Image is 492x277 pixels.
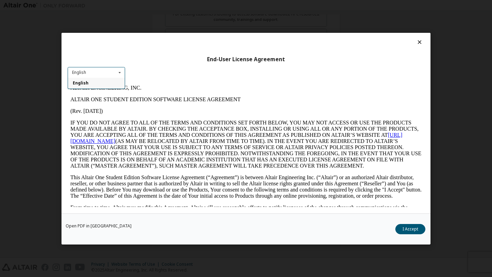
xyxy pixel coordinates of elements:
[68,56,424,63] div: End-User License Agreement
[395,224,425,234] button: I Accept
[3,50,335,62] a: [URL][DOMAIN_NAME]
[3,14,354,21] p: ALTAIR ONE STUDENT EDITION SOFTWARE LICENSE AGREEMENT
[66,224,132,228] a: Open PDF in [GEOGRAPHIC_DATA]
[72,70,86,75] div: English
[3,26,354,32] p: (Rev. [DATE])
[3,122,354,135] p: From time to time, Altair may modify this Agreement. Altair will use reasonable efforts to notify...
[3,38,354,87] p: IF YOU DO NOT AGREE TO ALL OF THE TERMS AND CONDITIONS SET FORTH BELOW, YOU MAY NOT ACCESS OR USE...
[3,3,354,9] p: ALTAIR ENGINEERING, INC.
[3,92,354,117] p: This Altair One Student Edition Software License Agreement (“Agreement”) is between Altair Engine...
[73,80,88,86] span: English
